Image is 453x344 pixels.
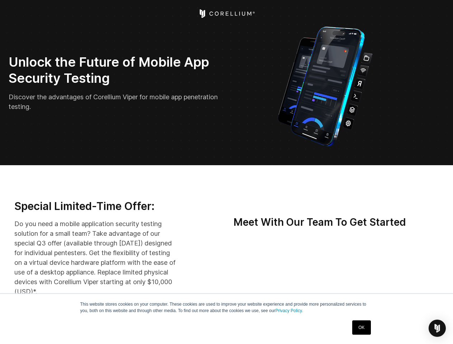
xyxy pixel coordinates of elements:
a: OK [352,320,371,335]
h3: Special Limited-Time Offer: [14,200,177,213]
span: Discover the advantages of Corellium Viper for mobile app penetration testing. [9,93,218,110]
p: This website stores cookies on your computer. These cookies are used to improve your website expe... [80,301,373,314]
div: Open Intercom Messenger [429,320,446,337]
strong: Meet With Our Team To Get Started [233,216,406,228]
h2: Unlock the Future of Mobile App Security Testing [9,54,222,86]
a: Corellium Home [198,9,255,18]
img: Corellium_VIPER_Hero_1_1x [271,23,379,148]
a: Privacy Policy. [275,308,303,313]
